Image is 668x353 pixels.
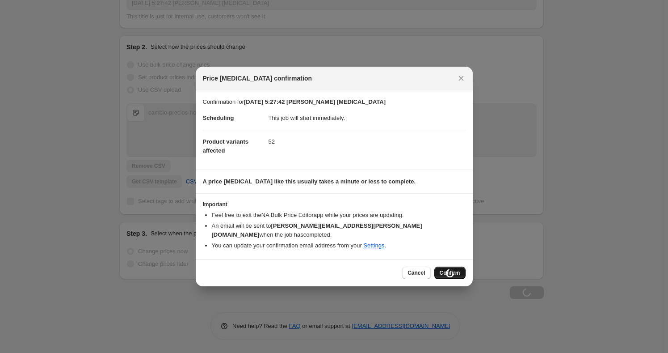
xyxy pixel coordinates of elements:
[203,138,249,154] span: Product variants affected
[203,74,312,83] span: Price [MEDICAL_DATA] confirmation
[402,267,430,279] button: Cancel
[269,106,466,130] dd: This job will start immediately.
[244,98,386,105] b: [DATE] 5:27:42 [PERSON_NAME] [MEDICAL_DATA]
[212,222,422,238] b: [PERSON_NAME][EMAIL_ADDRESS][PERSON_NAME][DOMAIN_NAME]
[212,221,466,239] li: An email will be sent to when the job has completed .
[363,242,384,249] a: Settings
[408,269,425,276] span: Cancel
[455,72,467,85] button: Close
[212,211,466,220] li: Feel free to exit the NA Bulk Price Editor app while your prices are updating.
[203,98,466,106] p: Confirmation for
[203,201,466,208] h3: Important
[212,241,466,250] li: You can update your confirmation email address from your .
[203,178,416,185] b: A price [MEDICAL_DATA] like this usually takes a minute or less to complete.
[203,115,234,121] span: Scheduling
[269,130,466,153] dd: 52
